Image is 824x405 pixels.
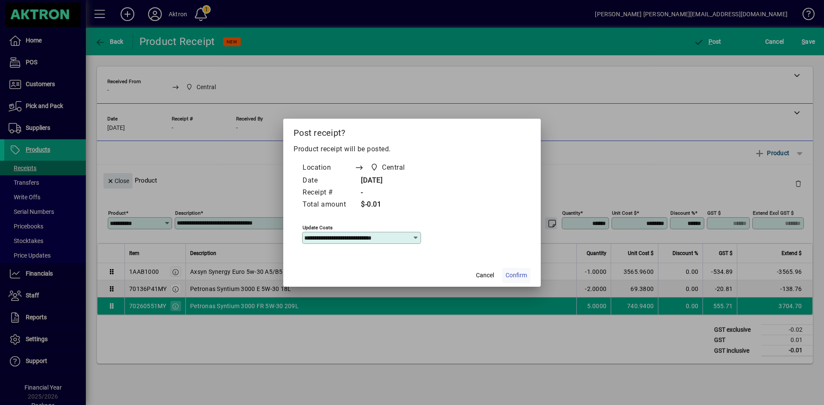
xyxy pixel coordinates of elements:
[471,268,499,283] button: Cancel
[302,161,354,175] td: Location
[476,271,494,280] span: Cancel
[354,175,421,187] td: [DATE]
[502,268,530,283] button: Confirm
[294,144,530,154] p: Product receipt will be posted.
[368,162,409,174] span: Central
[302,187,354,199] td: Receipt #
[506,271,527,280] span: Confirm
[382,162,405,173] span: Central
[302,199,354,211] td: Total amount
[283,119,541,144] h2: Post receipt?
[303,224,333,230] mat-label: Update costs
[354,187,421,199] td: -
[302,175,354,187] td: Date
[354,199,421,211] td: $-0.01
